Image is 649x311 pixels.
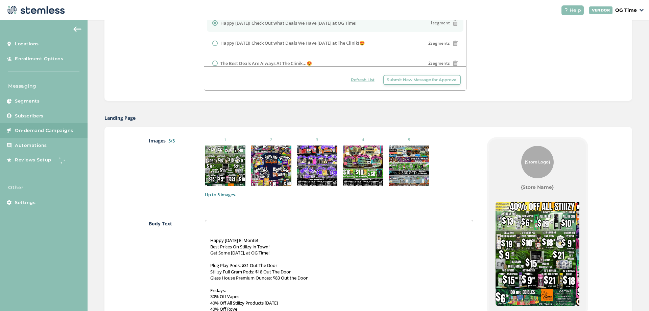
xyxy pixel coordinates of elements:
[149,137,192,198] label: Images
[343,137,383,143] small: 4
[525,159,550,165] span: {Store Logo}
[589,6,612,14] div: VENDOR
[205,192,473,198] label: Up to 5 images.
[73,26,81,32] img: icon-arrow-back-accent-c549486e.svg
[615,7,637,14] p: OG Time
[15,113,44,119] span: Subscribers
[56,153,70,167] img: glitter-stars-b7820f95.gif
[570,7,581,14] span: Help
[220,40,365,47] label: Happy [DATE]! Check Out what Deals We Have [DATE] at The Clinik!😍
[640,9,644,12] img: icon_down-arrow-small-66adaf34.svg
[15,142,47,149] span: Automations
[347,75,378,85] button: Refresh List
[205,137,245,143] small: 1
[210,244,467,250] p: Best Prices On Stiiizy in Town!
[15,157,51,163] span: Reviews Setup
[210,250,467,256] p: Get Some [DATE], at OG Time!
[104,114,136,121] label: Landing Page
[210,269,467,275] p: Stiiizy Full Gram Pods: $18 Out The Door
[210,262,467,268] p: Plug Play Pods: $31 Out The Door
[428,40,450,46] span: segments
[220,60,312,67] label: The Best Deals Are Always At The Clinik...😍
[15,98,40,105] span: Segments
[428,60,450,66] span: segments
[383,75,461,85] button: Submit New Message for Approval
[430,20,450,26] span: segment
[220,20,357,27] label: Happy [DATE]! Check Out what Deals We Have [DATE] at OG Time!
[251,137,291,143] small: 2
[564,8,568,12] img: icon-help-white-03924b79.svg
[297,137,337,143] small: 3
[210,287,467,293] p: Fridays:
[251,146,291,186] img: Z
[210,237,467,243] p: Happy [DATE] El Monte!
[351,77,375,83] span: Refresh List
[15,41,39,47] span: Locations
[615,279,649,311] iframe: Chat Widget
[389,146,429,186] img: 9k=
[430,20,433,26] strong: 1
[168,138,175,144] label: 5/5
[210,293,467,299] p: 30% Off Vapes
[428,40,431,46] strong: 2
[210,275,467,281] p: Glass House Premium Ounces: $83 Out the Door
[210,300,467,306] p: 40% Off All Stiiizy Products [DATE]
[15,199,35,206] span: Settings
[387,77,457,83] span: Submit New Message for Approval
[343,146,383,186] img: 2Q==
[205,146,245,186] img: Z
[521,184,554,191] label: {Store Name}
[389,137,429,143] small: 5
[15,55,63,62] span: Enrollment Options
[428,60,431,66] strong: 2
[496,202,576,306] img: Z
[297,146,337,186] img: 2Q==
[5,3,65,17] img: logo-dark-0685b13c.svg
[15,127,73,134] span: On-demand Campaigns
